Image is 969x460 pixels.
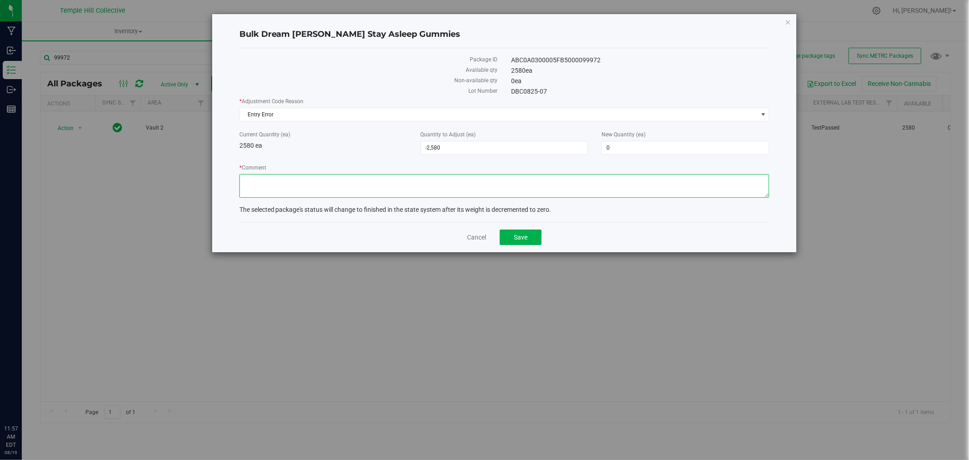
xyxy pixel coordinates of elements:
[515,77,522,85] span: ea
[504,87,776,96] div: DBC0825-07
[240,108,758,121] span: Entry Error
[511,77,522,85] span: 0
[239,142,262,149] span: 2580 ea
[500,230,542,245] button: Save
[421,141,588,154] input: -2,580
[757,108,769,121] span: select
[239,206,552,213] span: The selected package's status will change to finished in the state system after its weight is dec...
[239,76,497,85] label: Non-available qty
[504,55,776,65] div: ABC0A0300005FB5000099972
[239,87,497,95] label: Lot Number
[421,130,588,139] label: Quantity to Adjust (ea)
[239,66,497,74] label: Available qty
[239,29,770,40] h4: Bulk Dream [PERSON_NAME] Stay Asleep Gummies
[526,67,532,74] span: ea
[239,164,770,172] label: Comment
[602,141,769,154] input: 0
[239,130,407,139] label: Current Quantity (ea)
[239,97,770,105] label: Adjustment Code Reason
[514,234,527,241] span: Save
[511,67,532,74] span: 2580
[239,55,497,64] label: Package ID
[601,130,769,139] label: New Quantity (ea)
[467,233,486,242] a: Cancel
